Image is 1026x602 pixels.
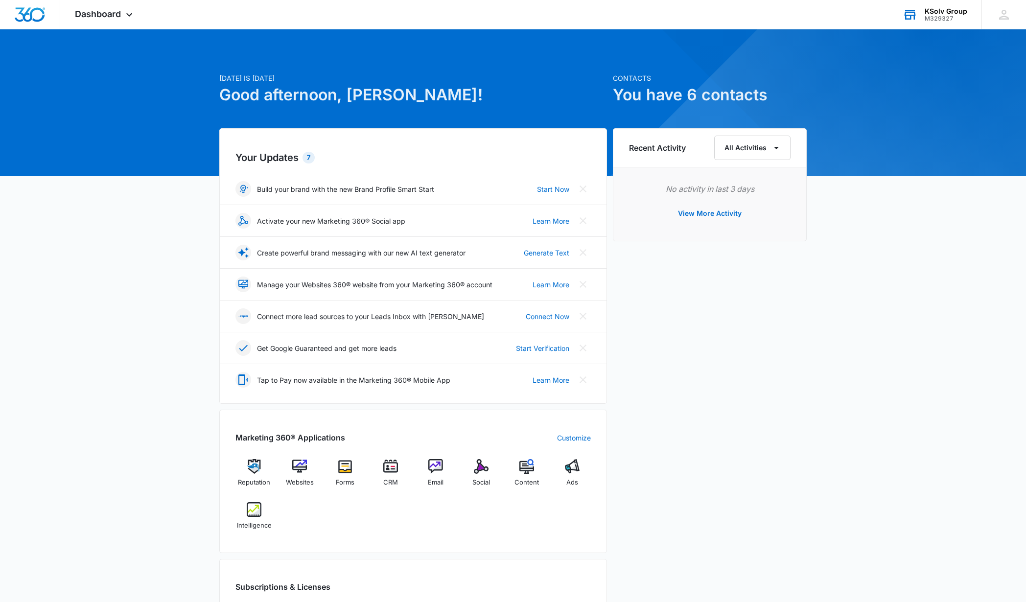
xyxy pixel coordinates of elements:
button: Close [575,372,591,388]
span: Dashboard [75,9,121,19]
a: Start Now [537,184,569,194]
h2: Subscriptions & Licenses [235,581,330,593]
p: Contacts [613,73,807,83]
p: Create powerful brand messaging with our new AI text generator [257,248,466,258]
div: account name [925,7,967,15]
h2: Marketing 360® Applications [235,432,345,443]
span: CRM [383,478,398,487]
a: Content [508,459,546,494]
p: Get Google Guaranteed and get more leads [257,343,396,353]
a: Ads [553,459,591,494]
a: Reputation [235,459,273,494]
p: Manage your Websites 360® website from your Marketing 360® account [257,279,492,290]
button: All Activities [714,136,791,160]
span: Email [428,478,443,487]
h2: Your Updates [235,150,591,165]
button: View More Activity [668,202,751,225]
button: Close [575,245,591,260]
a: Websites [281,459,319,494]
button: Close [575,340,591,356]
div: 7 [303,152,315,163]
p: Activate your new Marketing 360® Social app [257,216,405,226]
button: Close [575,308,591,324]
a: Generate Text [524,248,569,258]
p: [DATE] is [DATE] [219,73,607,83]
button: Close [575,277,591,292]
p: Tap to Pay now available in the Marketing 360® Mobile App [257,375,450,385]
a: Learn More [533,375,569,385]
span: Reputation [238,478,270,487]
button: Close [575,181,591,197]
a: Forms [326,459,364,494]
div: account id [925,15,967,22]
p: No activity in last 3 days [629,183,791,195]
span: Ads [566,478,578,487]
span: Websites [286,478,314,487]
button: Close [575,213,591,229]
span: Social [472,478,490,487]
a: Learn More [533,279,569,290]
a: Email [417,459,455,494]
p: Build your brand with the new Brand Profile Smart Start [257,184,434,194]
span: Content [514,478,539,487]
a: Social [463,459,500,494]
a: Connect Now [526,311,569,322]
h1: You have 6 contacts [613,83,807,107]
h1: Good afternoon, [PERSON_NAME]! [219,83,607,107]
a: Intelligence [235,502,273,537]
a: Learn More [533,216,569,226]
a: Customize [557,433,591,443]
a: CRM [372,459,409,494]
h6: Recent Activity [629,142,686,154]
p: Connect more lead sources to your Leads Inbox with [PERSON_NAME] [257,311,484,322]
a: Start Verification [516,343,569,353]
span: Forms [336,478,354,487]
span: Intelligence [237,521,272,531]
